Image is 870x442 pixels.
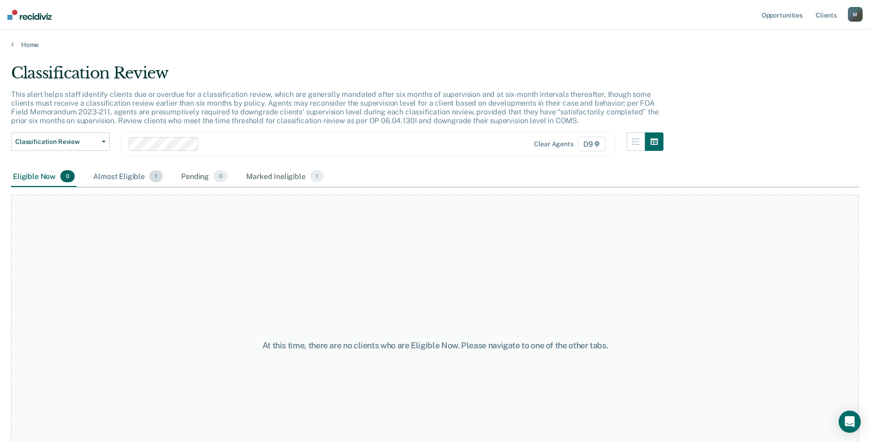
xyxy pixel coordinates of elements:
span: 0 [213,170,228,182]
div: Classification Review [11,64,663,90]
button: Classification Review [11,132,110,151]
div: At this time, there are no clients who are Eligible Now. Please navigate to one of the other tabs. [223,340,647,351]
img: Recidiviz [7,10,52,20]
div: Eligible Now0 [11,167,77,187]
span: 0 [60,170,75,182]
p: This alert helps staff identify clients due or overdue for a classification review, which are gen... [11,90,659,125]
button: M [848,7,863,22]
div: Almost Eligible1 [91,167,165,187]
div: Open Intercom Messenger [839,411,861,433]
span: 1 [310,170,324,182]
span: D9 [577,137,606,151]
div: Marked Ineligible1 [244,167,326,187]
div: Clear agents [534,140,573,148]
a: Home [11,41,859,49]
div: Pending0 [179,167,230,187]
span: 1 [149,170,163,182]
span: Classification Review [15,138,98,146]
